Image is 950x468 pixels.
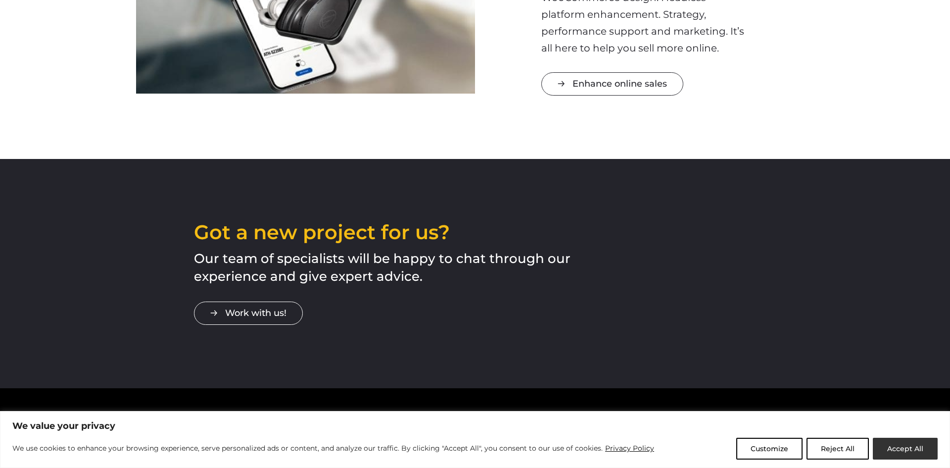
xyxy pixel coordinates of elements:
[12,420,938,432] p: We value your privacy
[736,438,803,460] button: Customize
[541,72,683,96] a: Enhance online sales
[807,438,869,460] button: Reject All
[194,302,303,325] a: Work with us!
[873,438,938,460] button: Accept All
[194,222,583,242] h2: Got a new project for us?
[194,250,583,286] p: Our team of specialists will be happy to chat through our experience and give expert advice.
[605,442,655,454] a: Privacy Policy
[12,442,655,454] p: We use cookies to enhance your browsing experience, serve personalized ads or content, and analyz...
